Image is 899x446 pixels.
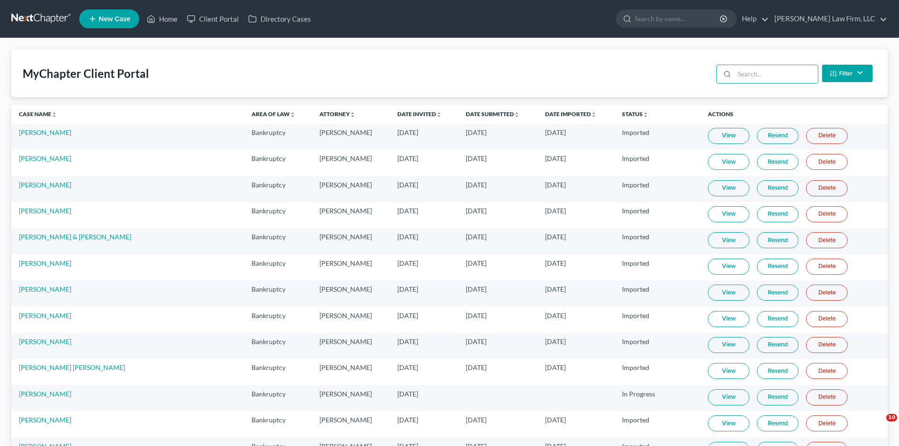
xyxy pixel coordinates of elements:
[614,228,700,254] td: Imported
[806,206,848,222] a: Delete
[312,280,390,306] td: [PERSON_NAME]
[466,337,487,345] span: [DATE]
[19,416,71,424] a: [PERSON_NAME]
[757,128,798,144] a: Resend
[466,416,487,424] span: [DATE]
[757,232,798,248] a: Resend
[397,233,418,241] span: [DATE]
[244,280,312,306] td: Bankruptcy
[466,154,487,162] span: [DATE]
[886,414,897,421] span: 10
[19,181,71,189] a: [PERSON_NAME]
[244,333,312,359] td: Bankruptcy
[708,363,749,379] a: View
[591,112,597,118] i: unfold_more
[397,154,418,162] span: [DATE]
[708,206,749,222] a: View
[397,363,418,371] span: [DATE]
[806,415,848,431] a: Delete
[708,259,749,275] a: View
[614,124,700,150] td: Imported
[397,110,442,118] a: Date Invitedunfold_more
[312,124,390,150] td: [PERSON_NAME]
[397,416,418,424] span: [DATE]
[312,176,390,202] td: [PERSON_NAME]
[312,359,390,385] td: [PERSON_NAME]
[19,337,71,345] a: [PERSON_NAME]
[19,154,71,162] a: [PERSON_NAME]
[312,150,390,176] td: [PERSON_NAME]
[708,389,749,405] a: View
[19,390,71,398] a: [PERSON_NAME]
[244,202,312,228] td: Bankruptcy
[99,16,130,23] span: New Case
[397,311,418,320] span: [DATE]
[244,176,312,202] td: Bankruptcy
[806,363,848,379] a: Delete
[757,206,798,222] a: Resend
[614,254,700,280] td: Imported
[708,154,749,170] a: View
[614,150,700,176] td: Imported
[806,311,848,327] a: Delete
[708,180,749,196] a: View
[806,389,848,405] a: Delete
[252,110,295,118] a: Area of Lawunfold_more
[757,154,798,170] a: Resend
[466,363,487,371] span: [DATE]
[244,10,316,27] a: Directory Cases
[770,10,887,27] a: [PERSON_NAME] Law Firm, LLC
[244,150,312,176] td: Bankruptcy
[19,110,57,118] a: Case Nameunfold_more
[244,411,312,437] td: Bankruptcy
[545,233,566,241] span: [DATE]
[466,110,520,118] a: Date Submittedunfold_more
[19,207,71,215] a: [PERSON_NAME]
[244,385,312,411] td: Bankruptcy
[614,411,700,437] td: Imported
[614,359,700,385] td: Imported
[545,154,566,162] span: [DATE]
[614,333,700,359] td: Imported
[822,65,873,82] button: Filter
[545,128,566,136] span: [DATE]
[622,110,648,118] a: Statusunfold_more
[737,10,769,27] a: Help
[545,363,566,371] span: [DATE]
[19,233,131,241] a: [PERSON_NAME] & [PERSON_NAME]
[708,128,749,144] a: View
[397,390,418,398] span: [DATE]
[466,128,487,136] span: [DATE]
[643,112,648,118] i: unfold_more
[757,311,798,327] a: Resend
[757,180,798,196] a: Resend
[466,207,487,215] span: [DATE]
[806,180,848,196] a: Delete
[708,232,749,248] a: View
[545,311,566,320] span: [DATE]
[545,259,566,267] span: [DATE]
[614,176,700,202] td: Imported
[350,112,355,118] i: unfold_more
[545,207,566,215] span: [DATE]
[614,202,700,228] td: Imported
[757,363,798,379] a: Resend
[312,254,390,280] td: [PERSON_NAME]
[19,259,71,267] a: [PERSON_NAME]
[514,112,520,118] i: unfold_more
[867,414,890,437] iframe: Intercom live chat
[466,181,487,189] span: [DATE]
[312,307,390,333] td: [PERSON_NAME]
[312,333,390,359] td: [PERSON_NAME]
[757,415,798,431] a: Resend
[290,112,295,118] i: unfold_more
[466,285,487,293] span: [DATE]
[545,285,566,293] span: [DATE]
[806,128,848,144] a: Delete
[708,337,749,353] a: View
[397,207,418,215] span: [DATE]
[397,128,418,136] span: [DATE]
[734,65,818,83] input: Search...
[142,10,182,27] a: Home
[19,128,71,136] a: [PERSON_NAME]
